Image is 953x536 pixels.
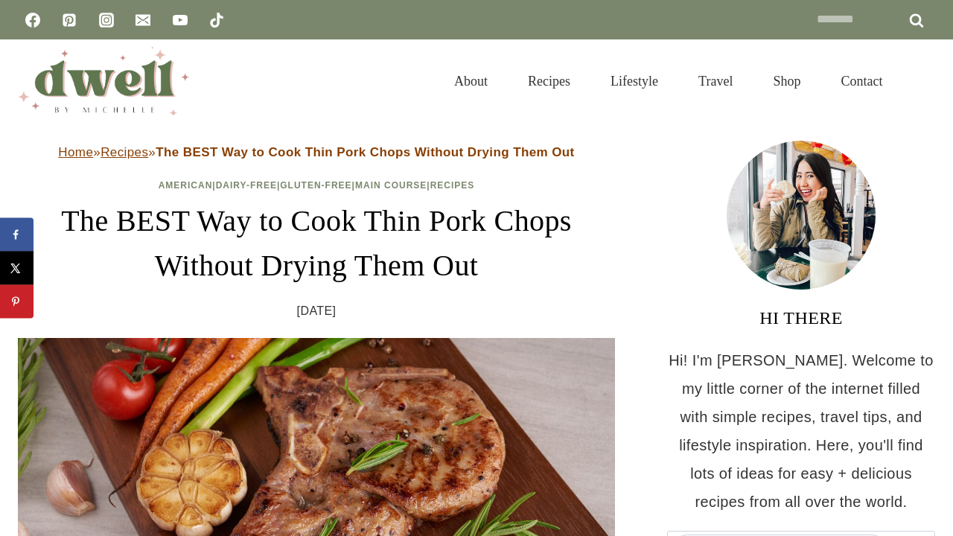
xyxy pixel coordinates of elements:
button: View Search Form [910,68,935,94]
strong: The BEST Way to Cook Thin Pork Chops Without Drying Them Out [156,145,574,159]
a: TikTok [202,5,232,35]
a: About [434,55,508,107]
img: DWELL by michelle [18,47,189,115]
h1: The BEST Way to Cook Thin Pork Chops Without Drying Them Out [18,199,615,288]
a: Shop [753,55,820,107]
a: YouTube [165,5,195,35]
a: Gluten-Free [280,180,351,191]
a: Travel [678,55,753,107]
time: [DATE] [297,300,337,322]
a: Recipes [430,180,475,191]
a: American [159,180,213,191]
a: Dairy-Free [216,180,277,191]
a: Facebook [18,5,48,35]
p: Hi! I'm [PERSON_NAME]. Welcome to my little corner of the internet filled with simple recipes, tr... [667,346,935,516]
a: Instagram [92,5,121,35]
span: | | | | [159,180,475,191]
span: » » [58,145,574,159]
a: Main Course [355,180,427,191]
a: Home [58,145,93,159]
a: Lifestyle [590,55,678,107]
a: Recipes [101,145,148,159]
a: Contact [820,55,902,107]
a: Recipes [508,55,590,107]
nav: Primary Navigation [434,55,902,107]
a: Pinterest [54,5,84,35]
h3: HI THERE [667,304,935,331]
a: Email [128,5,158,35]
